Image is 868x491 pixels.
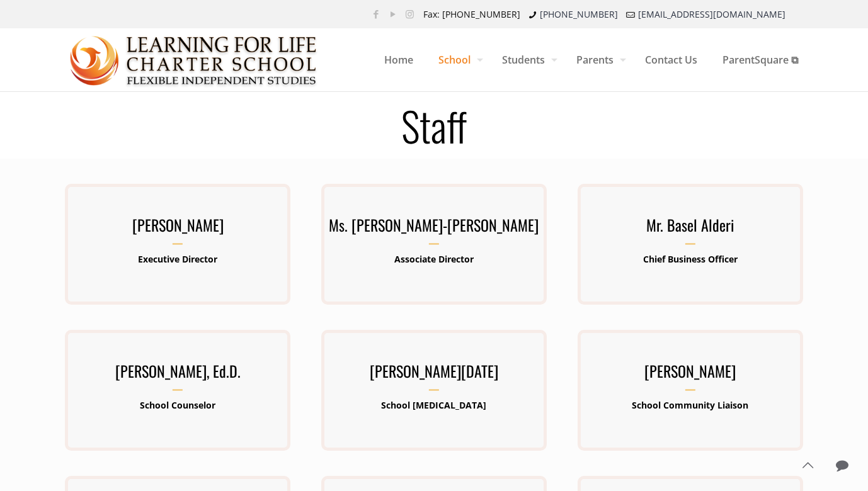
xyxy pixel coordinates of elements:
[386,8,399,20] a: YouTube icon
[489,28,564,91] a: Students
[426,28,489,91] a: School
[643,253,738,265] b: Chief Business Officer
[710,41,811,79] span: ParentSquare ⧉
[540,8,618,20] a: [PHONE_NUMBER]
[70,29,317,92] img: Staff
[372,41,426,79] span: Home
[321,358,547,391] h3: [PERSON_NAME][DATE]
[140,399,215,411] b: School Counselor
[65,212,290,245] h3: [PERSON_NAME]
[381,399,486,411] b: School [MEDICAL_DATA]
[50,105,818,145] h1: Staff
[578,212,803,245] h3: Mr. Basel Alderi
[794,452,821,478] a: Back to top icon
[489,41,564,79] span: Students
[638,8,785,20] a: [EMAIL_ADDRESS][DOMAIN_NAME]
[394,253,474,265] b: Associate Director
[578,358,803,391] h3: [PERSON_NAME]
[632,41,710,79] span: Contact Us
[369,8,382,20] a: Facebook icon
[632,399,748,411] b: School Community Liaison
[138,253,217,265] b: Executive Director
[403,8,416,20] a: Instagram icon
[426,41,489,79] span: School
[372,28,426,91] a: Home
[632,28,710,91] a: Contact Us
[70,28,317,91] a: Learning for Life Charter School
[564,41,632,79] span: Parents
[564,28,632,91] a: Parents
[710,28,811,91] a: ParentSquare ⧉
[65,358,290,391] h3: [PERSON_NAME], Ed.D.
[624,8,637,20] i: mail
[527,8,539,20] i: phone
[321,212,547,245] h3: Ms. [PERSON_NAME]-[PERSON_NAME]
